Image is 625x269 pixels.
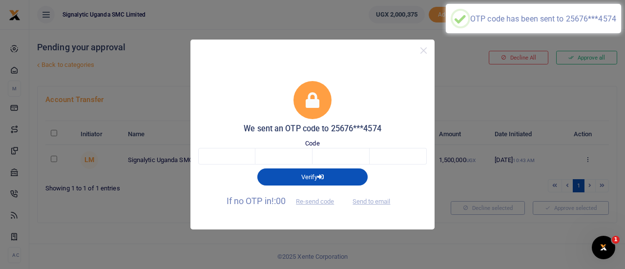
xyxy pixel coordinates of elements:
[417,43,431,58] button: Close
[271,196,286,206] span: !:00
[257,168,368,185] button: Verify
[198,124,427,134] h5: We sent an OTP code to 25676***4574
[305,139,319,148] label: Code
[227,196,343,206] span: If no OTP in
[592,236,615,259] iframe: Intercom live chat
[612,236,620,244] span: 1
[470,14,616,23] div: OTP code has been sent to 25676***4574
